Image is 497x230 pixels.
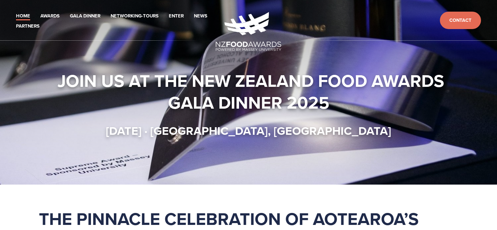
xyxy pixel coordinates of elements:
[440,12,481,29] a: Contact
[111,12,159,20] a: Networking-Tours
[57,68,449,115] strong: Join us at the New Zealand Food Awards Gala Dinner 2025
[194,12,207,20] a: News
[40,12,60,20] a: Awards
[169,12,184,20] a: Enter
[16,22,40,31] a: Partners
[16,12,30,20] a: Home
[70,12,100,20] a: Gala Dinner
[106,122,391,139] strong: [DATE] · [GEOGRAPHIC_DATA], [GEOGRAPHIC_DATA]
